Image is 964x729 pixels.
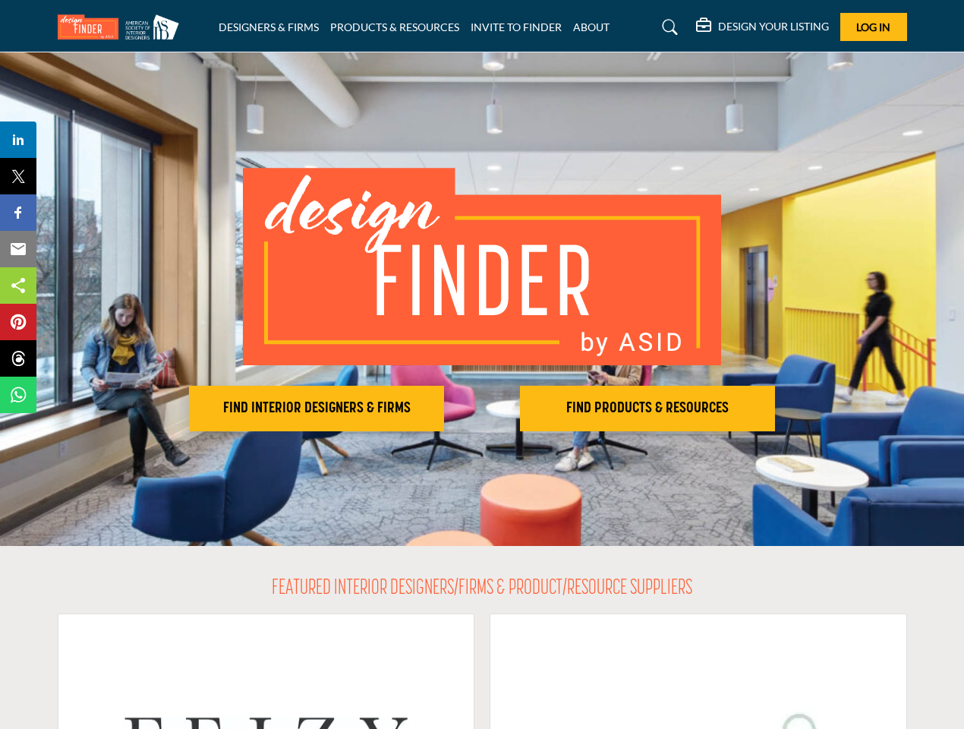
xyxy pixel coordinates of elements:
h2: FIND PRODUCTS & RESOURCES [525,399,770,418]
a: INVITE TO FINDER [471,21,562,33]
h2: FEATURED INTERIOR DESIGNERS/FIRMS & PRODUCT/RESOURCE SUPPLIERS [272,576,692,602]
div: DESIGN YOUR LISTING [696,18,829,36]
a: ABOUT [573,21,610,33]
h5: DESIGN YOUR LISTING [718,20,829,33]
a: Search [647,15,688,39]
span: Log In [856,21,890,33]
button: FIND PRODUCTS & RESOURCES [520,386,775,431]
button: FIND INTERIOR DESIGNERS & FIRMS [189,386,444,431]
a: DESIGNERS & FIRMS [219,21,319,33]
button: Log In [840,13,907,41]
img: Site Logo [58,14,187,39]
img: image [243,168,721,365]
a: PRODUCTS & RESOURCES [330,21,459,33]
h2: FIND INTERIOR DESIGNERS & FIRMS [194,399,439,418]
